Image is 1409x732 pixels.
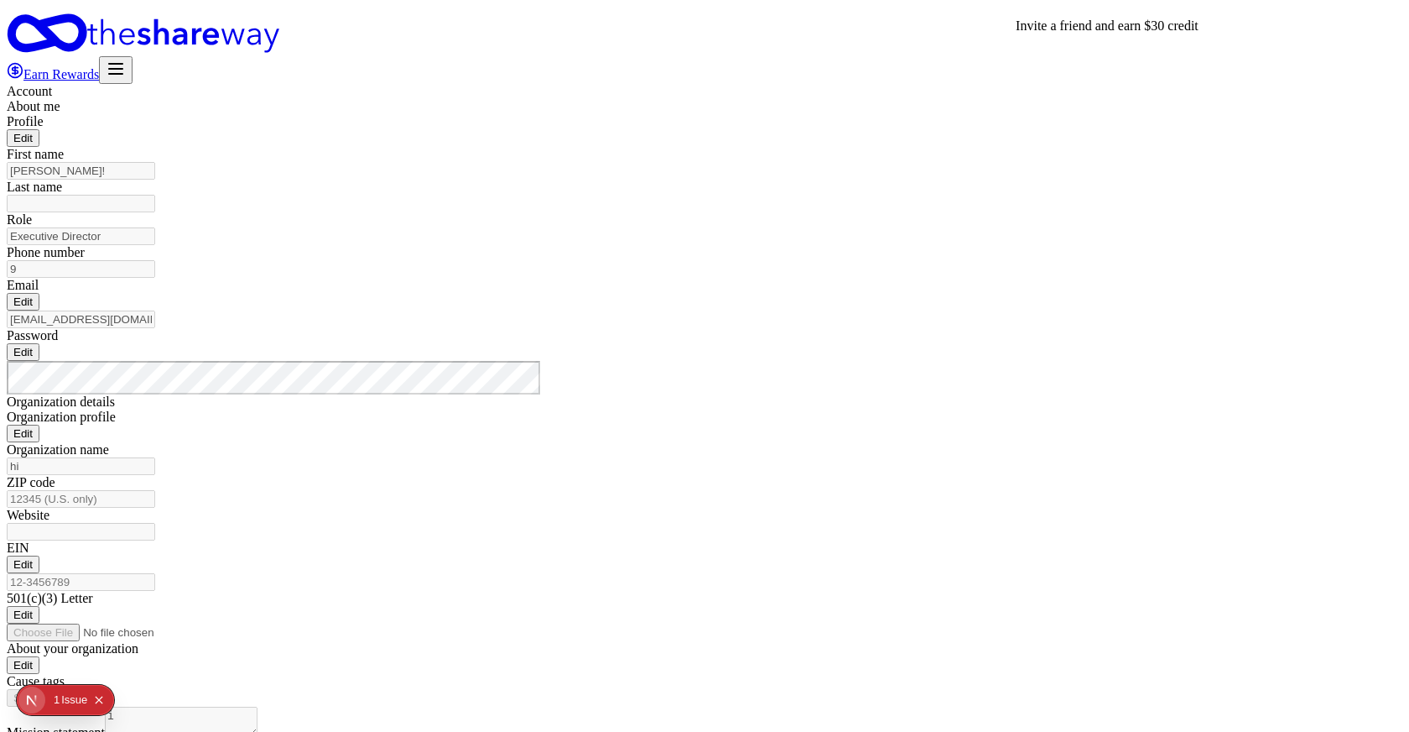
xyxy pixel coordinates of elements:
[7,541,1402,556] div: EIN
[7,147,64,161] label: First name
[7,129,39,147] button: Edit
[7,245,85,259] label: Phone number
[7,293,39,311] button: Edit
[7,475,55,489] label: ZIP code
[7,278,1402,293] div: Email
[7,490,155,508] input: 12345 (U.S. only)
[7,410,1402,425] div: Organization profile
[7,442,109,457] label: Organization name
[7,84,1402,99] div: Account
[7,343,39,361] button: Edit
[7,508,49,522] label: Website
[7,591,1402,606] div: 501(c)(3) Letter
[7,656,39,674] button: Edit
[7,395,1402,410] div: Organization details
[7,328,1402,343] div: Password
[7,556,39,573] button: Edit
[7,13,1402,56] a: Home
[7,180,62,194] label: Last name
[1016,18,1198,34] div: Invite a friend and earn $30 credit
[7,425,39,442] button: Edit
[13,692,44,704] span: Select
[7,99,1402,114] div: About me
[7,674,65,688] label: Cause tags
[7,573,155,591] input: 12-3456789
[7,689,51,707] button: Select
[7,641,1402,656] div: About your organization
[7,67,99,81] a: Earn Rewards
[7,212,32,227] label: Role
[7,114,1402,129] div: Profile
[7,606,39,624] button: Edit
